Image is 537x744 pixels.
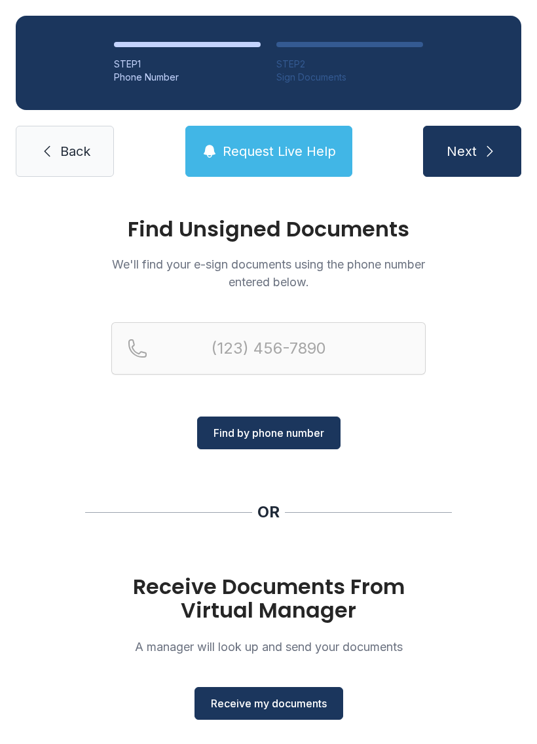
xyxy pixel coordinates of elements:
[223,142,336,160] span: Request Live Help
[257,502,280,523] div: OR
[111,322,426,375] input: Reservation phone number
[276,71,423,84] div: Sign Documents
[447,142,477,160] span: Next
[114,58,261,71] div: STEP 1
[111,638,426,656] p: A manager will look up and send your documents
[213,425,324,441] span: Find by phone number
[111,255,426,291] p: We'll find your e-sign documents using the phone number entered below.
[114,71,261,84] div: Phone Number
[111,575,426,622] h1: Receive Documents From Virtual Manager
[111,219,426,240] h1: Find Unsigned Documents
[276,58,423,71] div: STEP 2
[211,696,327,711] span: Receive my documents
[60,142,90,160] span: Back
